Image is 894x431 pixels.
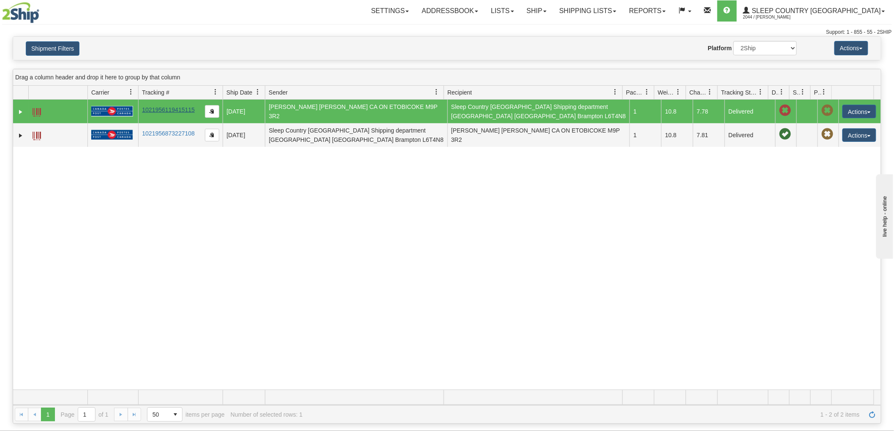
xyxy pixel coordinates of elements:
[661,123,693,147] td: 10.8
[142,106,195,113] a: 1021956119415115
[721,88,758,97] span: Tracking Status
[33,128,41,141] a: Label
[775,85,789,99] a: Delivery Status filter column settings
[13,69,881,86] div: grid grouping header
[743,13,807,22] span: 2044 / [PERSON_NAME]
[33,104,41,118] a: Label
[754,85,768,99] a: Tracking Status filter column settings
[630,123,661,147] td: 1
[626,88,644,97] span: Packages
[6,7,78,14] div: live help - online
[623,0,672,22] a: Reports
[205,105,219,118] button: Copy to clipboard
[553,0,623,22] a: Shipping lists
[671,85,686,99] a: Weight filter column settings
[658,88,676,97] span: Weight
[78,408,95,421] input: Page 1
[308,411,860,418] span: 1 - 2 of 2 items
[821,128,833,140] span: Pickup Not Assigned
[153,410,164,419] span: 50
[834,41,868,55] button: Actions
[223,100,265,123] td: [DATE]
[265,100,447,123] td: [PERSON_NAME] [PERSON_NAME] CA ON ETOBICOKE M9P 3R2
[142,130,195,137] a: 1021956873227108
[796,85,810,99] a: Shipment Issues filter column settings
[817,85,831,99] a: Pickup Status filter column settings
[169,408,182,421] span: select
[147,407,225,422] span: items per page
[779,105,791,117] span: Late
[251,85,265,99] a: Ship Date filter column settings
[703,85,717,99] a: Charge filter column settings
[429,85,444,99] a: Sender filter column settings
[41,408,55,421] span: Page 1
[866,408,879,421] a: Refresh
[265,123,447,147] td: Sleep Country [GEOGRAPHIC_DATA] Shipping department [GEOGRAPHIC_DATA] [GEOGRAPHIC_DATA] Brampton ...
[2,29,892,36] div: Support: 1 - 855 - 55 - 2SHIP
[124,85,138,99] a: Carrier filter column settings
[793,88,800,97] span: Shipment Issues
[630,100,661,123] td: 1
[725,123,775,147] td: Delivered
[205,129,219,141] button: Copy to clipboard
[91,130,133,140] img: 20 - Canada Post
[208,85,223,99] a: Tracking # filter column settings
[640,85,654,99] a: Packages filter column settings
[875,172,893,258] iframe: chat widget
[708,44,732,52] label: Platform
[16,131,25,140] a: Expand
[693,100,725,123] td: 7.78
[693,123,725,147] td: 7.81
[231,411,303,418] div: Number of selected rows: 1
[447,123,630,147] td: [PERSON_NAME] [PERSON_NAME] CA ON ETOBICOKE M9P 3R2
[737,0,891,22] a: Sleep Country [GEOGRAPHIC_DATA] 2044 / [PERSON_NAME]
[772,88,779,97] span: Delivery Status
[91,88,109,97] span: Carrier
[269,88,288,97] span: Sender
[750,7,881,14] span: Sleep Country [GEOGRAPHIC_DATA]
[447,100,630,123] td: Sleep Country [GEOGRAPHIC_DATA] Shipping department [GEOGRAPHIC_DATA] [GEOGRAPHIC_DATA] Brampton ...
[61,407,109,422] span: Page of 1
[16,108,25,116] a: Expand
[725,100,775,123] td: Delivered
[415,0,485,22] a: Addressbook
[365,0,415,22] a: Settings
[223,123,265,147] td: [DATE]
[226,88,252,97] span: Ship Date
[142,88,169,97] span: Tracking #
[814,88,821,97] span: Pickup Status
[521,0,553,22] a: Ship
[821,105,833,117] span: Pickup Not Assigned
[842,128,876,142] button: Actions
[2,2,39,23] img: logo2044.jpg
[690,88,707,97] span: Charge
[26,41,79,56] button: Shipment Filters
[842,105,876,118] button: Actions
[91,106,133,117] img: 20 - Canada Post
[147,407,183,422] span: Page sizes drop down
[608,85,622,99] a: Recipient filter column settings
[779,128,791,140] span: On time
[447,88,472,97] span: Recipient
[661,100,693,123] td: 10.8
[485,0,520,22] a: Lists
